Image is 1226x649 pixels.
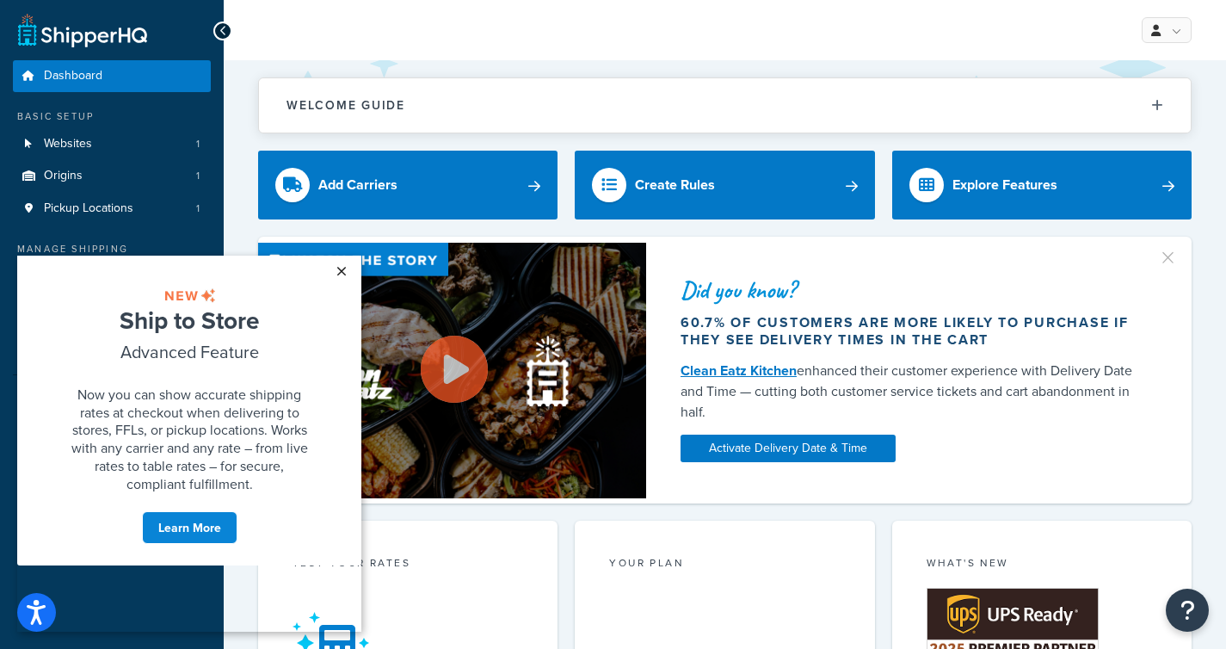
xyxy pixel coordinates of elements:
span: 1 [196,137,200,151]
a: Help Docs [13,503,211,534]
a: Activate Delivery Date & Time [681,435,896,462]
li: Pickup Locations [13,193,211,225]
span: Origins [44,169,83,183]
div: 60.7% of customers are more likely to purchase if they see delivery times in the cart [681,314,1150,349]
li: Advanced Features [13,325,211,357]
div: Manage Shipping [13,242,211,257]
a: Clean Eatz Kitchen [681,361,797,380]
li: Websites [13,128,211,160]
a: Advanced Features2 [13,325,211,357]
div: Did you know? [681,278,1150,302]
img: Video thumbnail [258,243,646,498]
span: Dashboard [44,69,102,83]
a: Analytics [13,471,211,502]
a: Marketplace [13,439,211,470]
a: Carriers3 [13,261,211,293]
span: Advanced Feature [103,83,242,108]
div: Test your rates [293,555,523,575]
a: Add Carriers [258,151,558,219]
a: Test Your Rates [13,407,211,438]
li: Carriers [13,261,211,293]
li: Origins [13,160,211,192]
h2: Welcome Guide [286,99,405,112]
a: Pickup Locations1 [13,193,211,225]
a: Origins1 [13,160,211,192]
span: Ship to Store [102,47,242,82]
span: Pickup Locations [44,201,133,216]
a: Dashboard [13,60,211,92]
a: Create Rules [575,151,874,219]
span: 1 [196,169,200,183]
a: Shipping Rules [13,294,211,325]
div: Your Plan [609,555,840,575]
button: Welcome Guide [259,78,1191,133]
a: Explore Features [892,151,1192,219]
a: Learn More [125,256,220,288]
button: Open Resource Center [1166,589,1209,632]
div: What's New [927,555,1157,575]
span: Websites [44,137,92,151]
div: Create Rules [635,173,715,197]
div: Basic Setup [13,109,211,124]
div: Resources [13,388,211,403]
a: Websites1 [13,128,211,160]
div: Add Carriers [318,173,397,197]
span: Now you can show accurate shipping rates at checkout when delivering to stores, FFLs, or pickup l... [54,129,291,238]
div: enhanced their customer experience with Delivery Date and Time — cutting both customer service ti... [681,361,1150,423]
span: 1 [196,201,200,216]
div: Explore Features [952,173,1057,197]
